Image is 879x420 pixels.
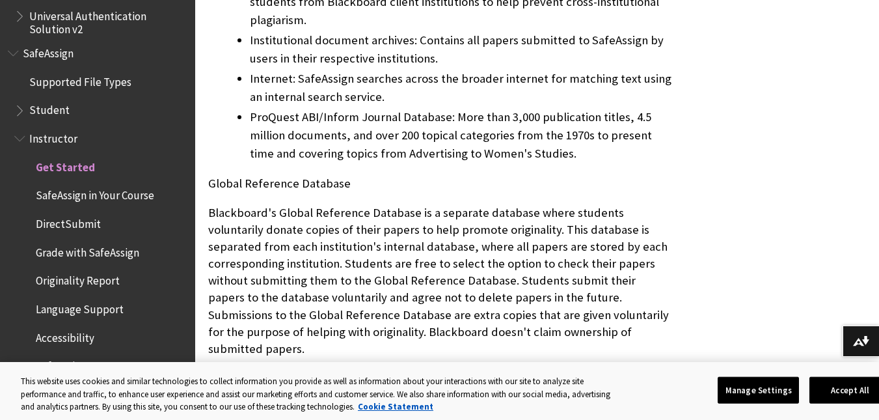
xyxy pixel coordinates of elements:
[250,108,673,163] li: ProQuest ABI/Inform Journal Database: More than 3,000 publication titles, 4.5 million documents, ...
[208,175,673,192] p: Global Reference Database
[8,42,187,406] nav: Book outline for Blackboard SafeAssign
[36,156,95,174] span: Get Started
[23,42,74,60] span: SafeAssign
[36,242,139,259] span: Grade with SafeAssign
[36,327,94,344] span: Accessibility
[250,70,673,106] li: Internet: SafeAssign searches across the broader internet for matching text using an internal sea...
[36,185,154,203] span: SafeAssign in Your Course
[250,31,673,68] li: Institutional document archives: Contains all papers submitted to SafeAssign by users in their re...
[36,213,101,231] span: DirectSubmit
[29,5,186,36] span: Universal Authentication Solution v2
[208,204,673,358] p: Blackboard's Global Reference Database is a separate database where students voluntarily donate c...
[21,375,615,413] div: This website uses cookies and similar technologies to collect information you provide as well as ...
[718,376,799,404] button: Manage Settings
[36,356,111,373] span: SafeAssign FAQs
[358,401,433,412] a: More information about your privacy, opens in a new tab
[29,100,70,117] span: Student
[36,270,120,288] span: Originality Report
[29,128,77,145] span: Instructor
[29,71,131,89] span: Supported File Types
[36,298,124,316] span: Language Support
